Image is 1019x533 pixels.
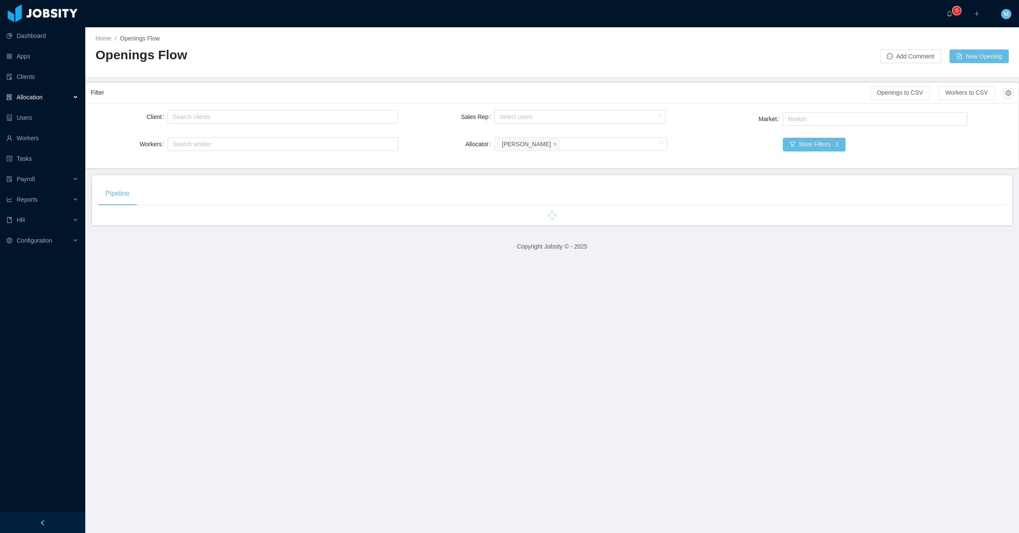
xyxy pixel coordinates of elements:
[6,197,12,203] i: icon: line-chart
[783,138,845,151] button: icon: filterMore Filters · 1
[657,142,663,148] i: icon: loading
[17,217,25,223] span: HR
[147,113,168,120] label: Client
[465,141,494,148] label: Allocator
[6,27,78,44] a: icon: pie-chartDashboard
[6,48,78,65] a: icon: appstoreApps
[502,139,551,149] div: [PERSON_NAME]
[974,11,980,17] i: icon: plus
[120,35,159,42] span: Openings Flow
[6,68,78,85] a: icon: auditClients
[170,139,175,149] input: Workers
[880,49,941,63] button: icon: messageAdd Comment
[173,113,389,121] div: Search clients
[758,116,783,122] label: Market
[17,94,43,101] span: Allocation
[952,6,961,15] sup: 0
[96,46,552,64] h2: Openings Flow
[6,130,78,147] a: icon: userWorkers
[950,49,1009,63] button: icon: file-addNew Opening
[17,196,38,203] span: Reports
[17,176,35,182] span: Payroll
[6,109,78,126] a: icon: robotUsers
[947,11,952,17] i: icon: bell
[870,86,930,100] button: Openings to CSV
[788,115,958,123] div: Market
[1004,9,1009,19] span: M
[6,176,12,182] i: icon: file-protect
[938,86,995,100] button: Workers to CSV
[461,113,494,120] label: Sales Rep
[656,114,661,120] i: icon: loading
[785,114,790,124] input: Market
[170,112,175,122] input: Client
[96,35,111,42] a: Home
[98,182,136,206] div: Pipeline
[85,232,1019,261] footer: Copyright Jobsity © - 2025
[562,139,566,149] input: Allocator
[91,85,870,101] div: Filter
[6,94,12,100] i: icon: solution
[497,139,560,149] li: Merwin Ponce
[6,217,12,223] i: icon: book
[17,237,52,244] span: Configuration
[500,113,657,121] div: Select users
[1003,88,1013,98] button: icon: setting
[553,142,557,147] i: icon: close
[6,150,78,167] a: icon: profileTasks
[497,112,502,122] input: Sales Rep
[6,238,12,243] i: icon: setting
[173,140,385,148] div: Search worker
[115,35,116,42] span: /
[140,141,168,148] label: Workers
